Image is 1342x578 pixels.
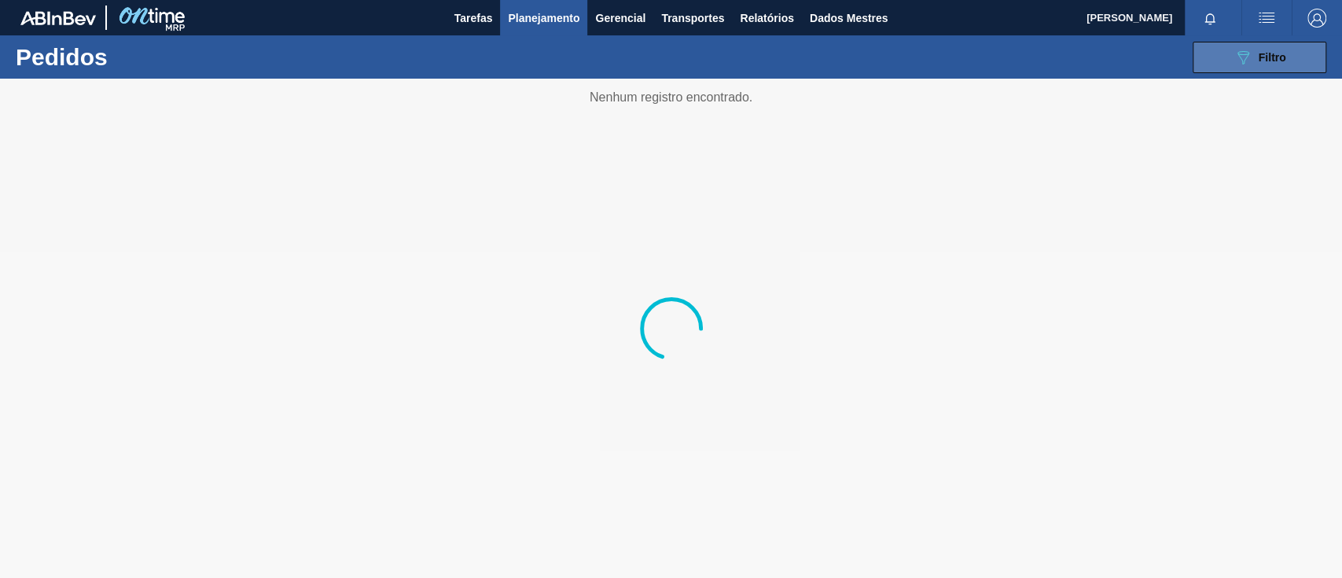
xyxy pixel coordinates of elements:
img: ações do usuário [1257,9,1276,28]
font: Transportes [661,12,724,24]
font: Gerencial [595,12,645,24]
font: Relatórios [740,12,793,24]
font: [PERSON_NAME] [1086,12,1172,24]
font: Planejamento [508,12,579,24]
button: Notificações [1185,7,1235,29]
img: TNhmsLtSVTkK8tSr43FrP2fwEKptu5GPRR3wAAAABJRU5ErkJggg== [20,11,96,25]
font: Dados Mestres [810,12,888,24]
font: Tarefas [454,12,493,24]
img: Sair [1307,9,1326,28]
span: Filtro [1259,51,1286,64]
h1: Pedidos [16,48,246,66]
button: Filtro [1193,42,1326,73]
